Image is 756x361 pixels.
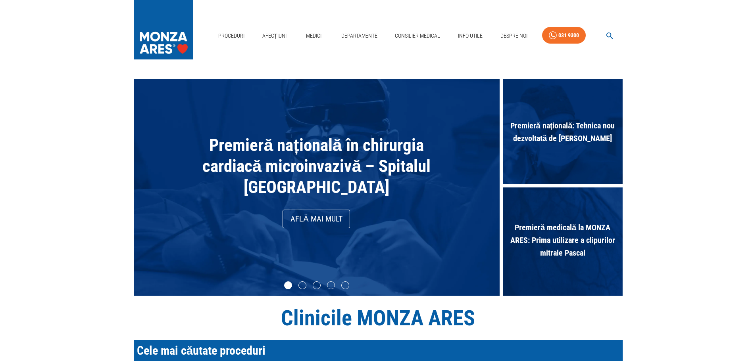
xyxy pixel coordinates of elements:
li: slide item 2 [298,281,306,289]
li: slide item 3 [313,281,321,289]
a: Departamente [338,28,381,44]
span: Premieră medicală la MONZA ARES: Prima utilizare a clipurilor mitrale Pascal [503,217,623,263]
h1: Clinicile MONZA ARES [134,306,623,330]
li: slide item 1 [284,281,292,289]
a: Afecțiuni [259,28,290,44]
a: Proceduri [215,28,248,44]
div: Premieră medicală la MONZA ARES: Prima utilizare a clipurilor mitrale Pascal [503,187,623,296]
a: Info Utile [455,28,486,44]
span: Cele mai căutate proceduri [137,344,266,357]
a: 031 9300 [542,27,586,44]
div: Premieră națională: Tehnica nou dezvoltată de [PERSON_NAME] [503,79,623,187]
a: Consilier Medical [392,28,443,44]
a: Află mai mult [283,210,350,228]
a: Despre Noi [497,28,531,44]
li: slide item 5 [341,281,349,289]
span: Premieră națională în chirurgia cardiacă microinvazivă – Spitalul [GEOGRAPHIC_DATA] [202,135,431,197]
li: slide item 4 [327,281,335,289]
span: Premieră națională: Tehnica nou dezvoltată de [PERSON_NAME] [503,115,623,149]
div: 031 9300 [558,31,579,40]
a: Medici [301,28,327,44]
